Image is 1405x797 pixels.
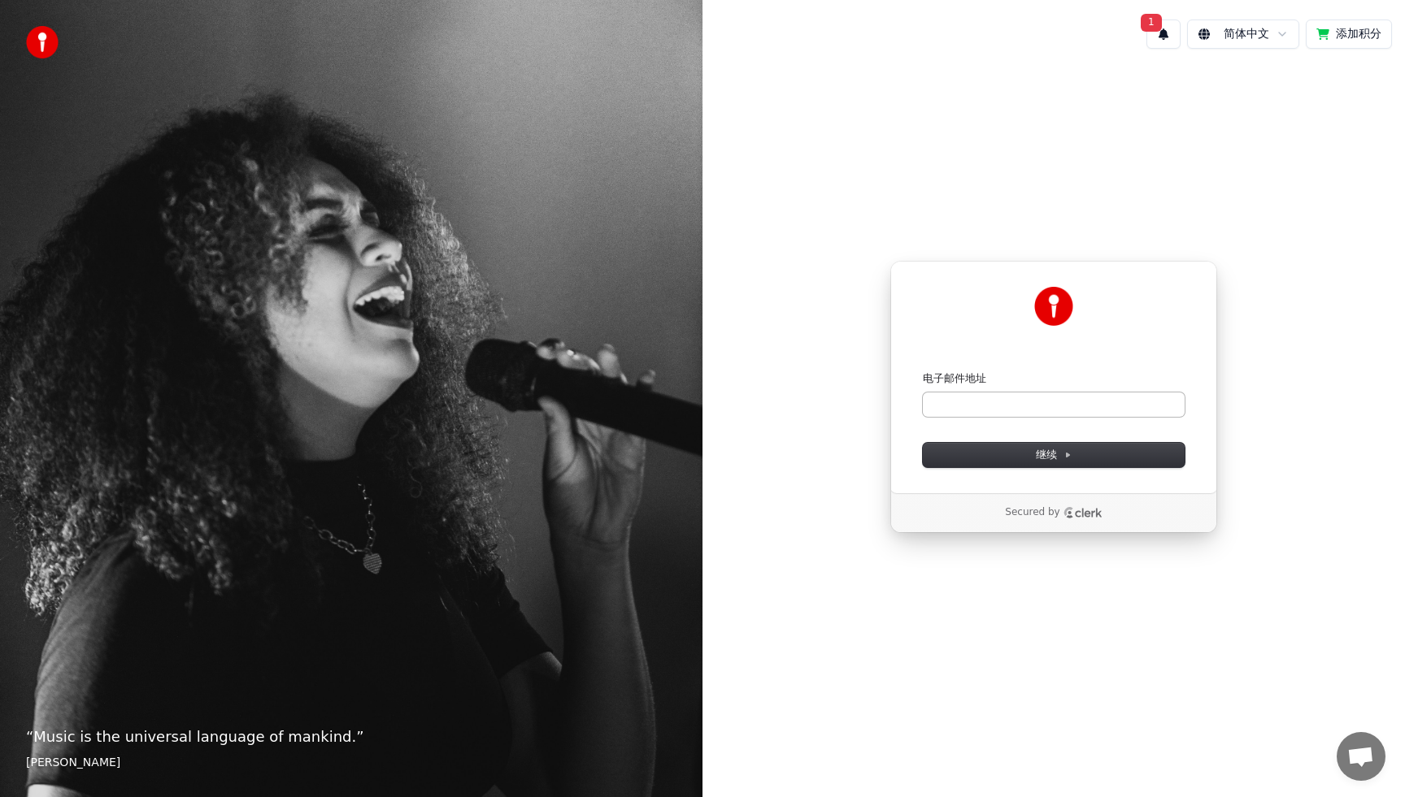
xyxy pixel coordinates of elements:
span: 继续 [1036,448,1072,462]
p: “ Music is the universal language of mankind. ” [26,726,676,748]
a: Clerk logo [1064,507,1103,518]
button: 继续 [923,443,1185,467]
button: 添加积分 [1306,19,1392,49]
footer: [PERSON_NAME] [26,755,676,771]
img: youka [26,26,59,58]
label: 电子邮件地址 [923,371,986,386]
span: 1 [1141,14,1162,32]
div: 开放式聊天 [1337,732,1385,781]
img: Youka [1034,287,1073,326]
button: 1 [1146,19,1181,49]
p: Secured by [1005,506,1059,519]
